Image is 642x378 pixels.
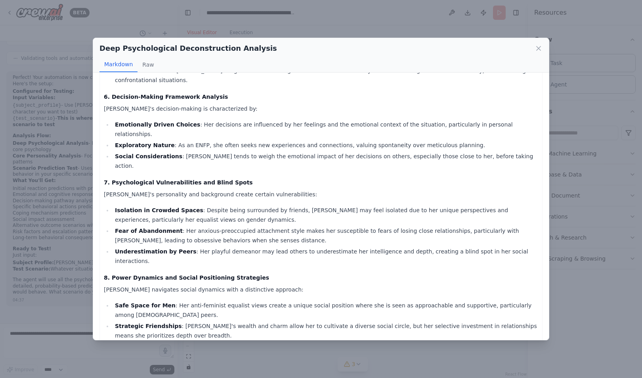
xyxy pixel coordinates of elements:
[113,152,538,171] li: : [PERSON_NAME] tends to weigh the emotional impact of her decisions on others, especially those ...
[115,207,203,213] strong: Isolation in Crowded Spaces
[113,120,538,139] li: : Her decisions are influenced by her feelings and the emotional context of the situation, partic...
[115,153,182,159] strong: Social Considerations
[113,140,538,150] li: : As an ENFP, she often seeks new experiences and connections, valuing spontaneity over meticulou...
[113,226,538,245] li: : Her anxious-preoccupied attachment style makes her susceptible to fears of losing close relatio...
[115,323,182,329] strong: Strategic Friendships
[113,247,538,266] li: : Her playful demeanor may lead others to underestimate her intelligence and depth, creating a bl...
[104,274,538,282] h4: 8. Power Dynamics and Social Positioning Strategies
[104,190,538,199] p: [PERSON_NAME]'s personality and background create certain vulnerabilities:
[104,93,538,101] h4: 6. Decision-Making Framework Analysis
[115,121,200,128] strong: Emotionally Driven Choices
[104,104,538,113] p: [PERSON_NAME]'s decision-making is characterized by:
[115,142,175,148] strong: Exploratory Nature
[104,178,538,186] h4: 7. Psychological Vulnerabilities and Blind Spots
[104,285,538,294] p: [PERSON_NAME] navigates social dynamics with a distinctive approach:
[138,57,159,72] button: Raw
[115,248,197,255] strong: Underestimation by Peers
[99,57,138,72] button: Markdown
[113,301,538,320] li: : Her anti-feminist equalist views create a unique social position where she is seen as approacha...
[113,66,538,85] li: : [PERSON_NAME]'s high emotional intelligence and desire for harmony lead her to navigate conflic...
[113,205,538,224] li: : Despite being surrounded by friends, [PERSON_NAME] may feel isolated due to her unique perspect...
[113,321,538,340] li: : [PERSON_NAME]'s wealth and charm allow her to cultivate a diverse social circle, but her select...
[115,228,183,234] strong: Fear of Abandonment
[99,43,277,54] h2: Deep Psychological Deconstruction Analysis
[115,302,176,309] strong: Safe Space for Men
